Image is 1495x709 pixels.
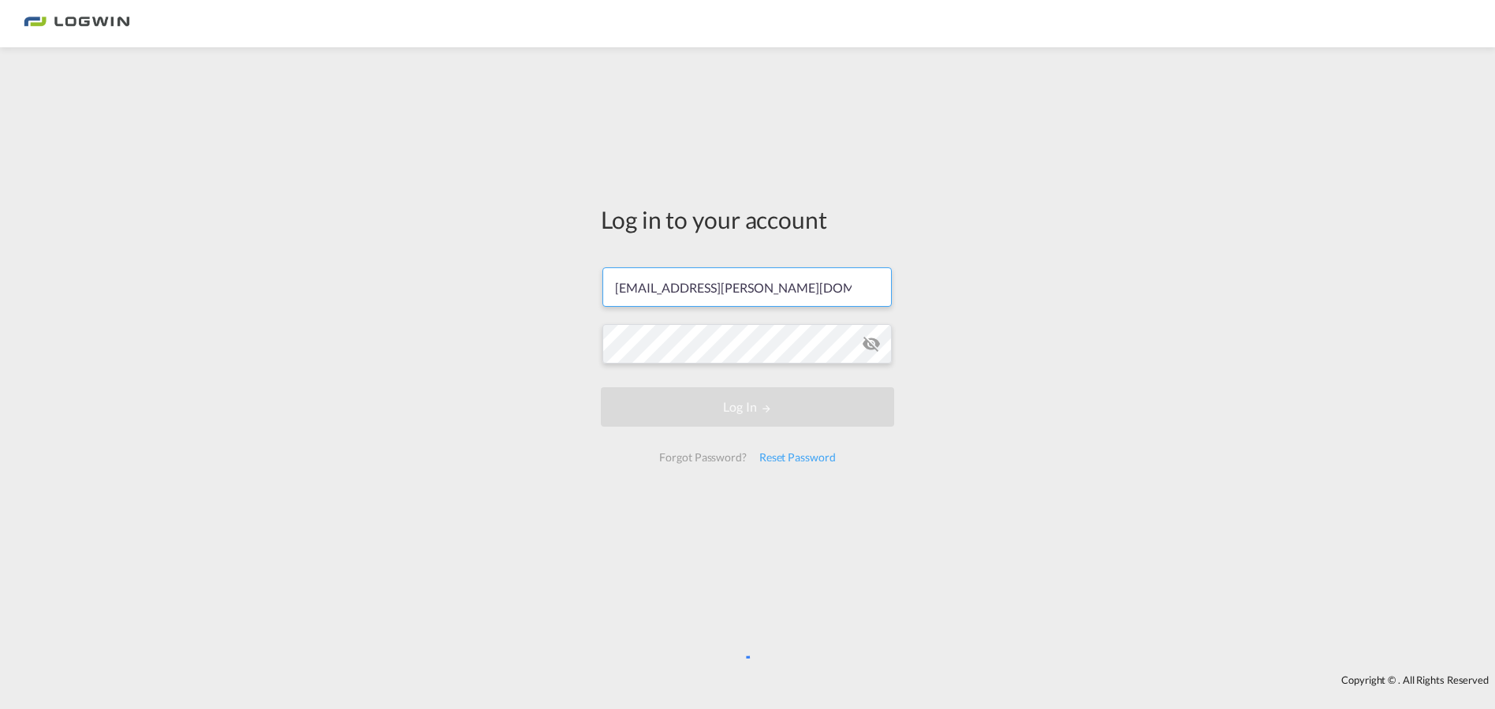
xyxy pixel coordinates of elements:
md-icon: icon-eye-off [862,334,881,353]
div: Log in to your account [601,203,894,236]
div: Forgot Password? [653,443,752,472]
div: Reset Password [753,443,842,472]
input: Enter email/phone number [602,267,892,307]
button: LOGIN [601,387,894,427]
img: bc73a0e0d8c111efacd525e4c8ad7d32.png [24,6,130,42]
